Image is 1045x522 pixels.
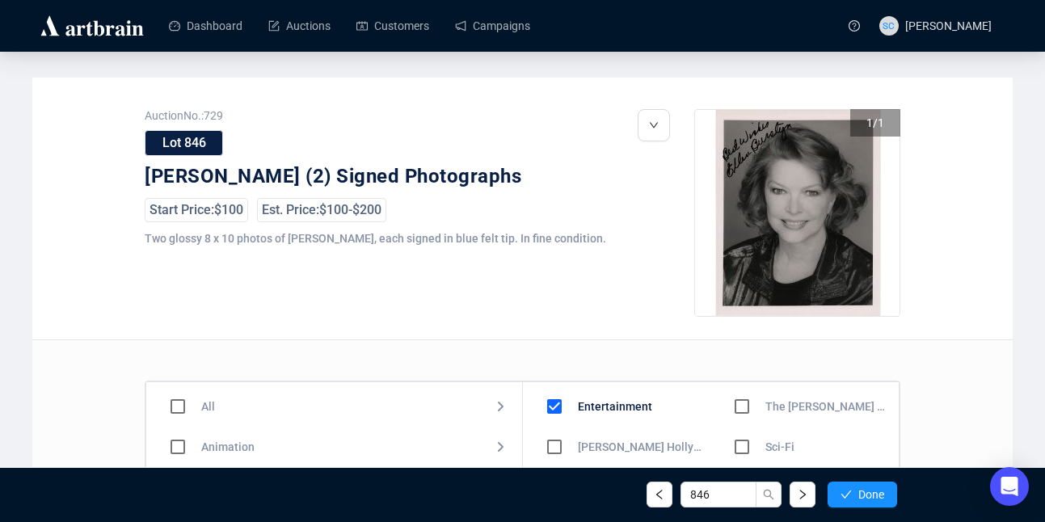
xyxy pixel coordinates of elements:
button: Done [828,482,897,507]
input: Lot Number [681,482,756,507]
a: Auctions [268,5,331,47]
div: Sci-Fi [765,440,794,453]
span: SC [883,18,894,33]
div: All [201,400,215,413]
a: Dashboard [169,5,242,47]
span: 1 [866,116,873,129]
div: Go to Slide 1 [695,110,901,316]
span: 1 [878,116,884,129]
span: search [763,489,774,500]
span: / [873,116,878,129]
div: Entertainment [578,400,652,413]
span: check [841,489,852,500]
div: [PERSON_NAME] (2) Signed Photographs [145,164,621,190]
a: Campaigns [455,5,530,47]
span: Two glossy 8 x 10 photos of [PERSON_NAME], each signed in blue felt tip. In fine condition. [145,232,606,245]
div: Animation [201,440,255,453]
div: Start Price: $100 [145,198,248,222]
span: left [654,489,665,500]
div: Open Intercom Messenger [990,467,1029,506]
img: 846_1.jpg [695,110,901,316]
span: Done [858,488,884,501]
div: [PERSON_NAME] Hollywood Collection [578,440,703,453]
a: Customers [356,5,429,47]
span: down [649,120,659,130]
div: The [PERSON_NAME] Collection [765,400,891,413]
span: Auction No.: 729 [145,109,621,122]
div: Est. Price: $100 - $200 [257,198,386,222]
span: right [797,489,808,500]
span: question-circle [849,20,860,32]
img: logo [38,13,146,39]
div: Lot 846 [145,130,223,156]
span: [PERSON_NAME] [905,19,992,32]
